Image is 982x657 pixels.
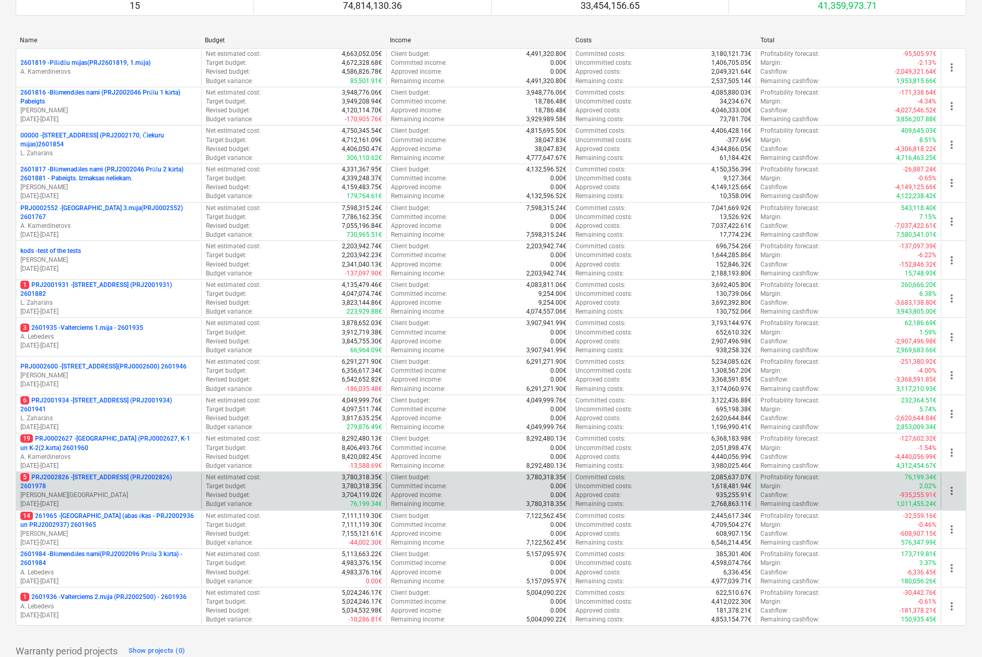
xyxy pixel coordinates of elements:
[945,61,958,74] span: more_vert
[896,77,937,86] p: 1,953,815.66€
[526,242,567,251] p: 2,203,942.74€
[20,423,197,432] p: [DATE] - [DATE]
[391,136,447,145] p: Committed income :
[760,204,819,213] p: Profitability forecast :
[20,281,29,289] span: 1
[575,77,624,86] p: Remaining costs :
[895,145,937,154] p: -4,306,818.22€
[206,59,247,67] p: Target budget :
[945,523,958,536] span: more_vert
[760,154,819,163] p: Remaining cashflow :
[575,174,632,183] p: Uncommitted costs :
[760,174,782,183] p: Margin :
[526,50,567,59] p: 4,491,320.80€
[945,254,958,267] span: more_vert
[206,67,250,76] p: Revised budget :
[711,222,752,230] p: 7,037,422.61€
[342,165,382,174] p: 4,331,367.95€
[760,222,789,230] p: Cashflow :
[716,242,752,251] p: 696,754.26€
[575,165,626,174] p: Committed costs :
[760,97,782,106] p: Margin :
[575,183,621,192] p: Approved costs :
[391,88,430,97] p: Client budget :
[535,106,567,115] p: 18,786.48€
[760,281,819,290] p: Profitability forecast :
[342,183,382,192] p: 4,159,483.75€
[711,106,752,115] p: 4,046,333.00€
[391,251,447,260] p: Committed income :
[391,213,447,222] p: Committed income :
[391,165,430,174] p: Client budget :
[20,538,197,547] p: [DATE] - [DATE]
[20,115,197,124] p: [DATE] - [DATE]
[760,136,782,145] p: Margin :
[899,260,937,269] p: -152,846.32€
[391,281,430,290] p: Client budget :
[206,145,250,154] p: Revised budget :
[342,281,382,290] p: 4,135,479.46€
[350,77,382,86] p: 85,501.91€
[20,362,197,389] div: PRJ0002600 -[STREET_ADDRESS](PRJ0002600) 2601946[PERSON_NAME][DATE]-[DATE]
[206,251,247,260] p: Target budget :
[760,37,937,44] div: Total
[575,67,621,76] p: Approved costs :
[575,204,626,213] p: Committed costs :
[526,115,567,124] p: 3,929,989.58€
[20,512,33,520] span: 14
[206,281,261,290] p: Net estimated cost :
[575,154,624,163] p: Remaining costs :
[919,213,937,222] p: 7.15%
[20,414,197,423] p: L. Zaharāns
[720,213,752,222] p: 13,526.92€
[575,145,621,154] p: Approved costs :
[711,50,752,59] p: 3,180,121.73€
[20,222,197,230] p: A. Kamerdinerovs
[760,213,782,222] p: Margin :
[575,281,626,290] p: Committed costs :
[896,230,937,239] p: 7,580,541.01€
[20,577,197,586] p: [DATE] - [DATE]
[390,37,567,44] div: Income
[20,396,197,414] p: PRJ2001934 - [STREET_ADDRESS] (PRJ2001934) 2601941
[760,165,819,174] p: Profitability forecast :
[20,500,197,509] p: [DATE] - [DATE]
[391,204,430,213] p: Client budget :
[901,281,937,290] p: 260,666.20€
[206,106,250,115] p: Revised budget :
[206,97,247,106] p: Target budget :
[342,136,382,145] p: 4,712,161.09€
[526,165,567,174] p: 4,132,596.52€
[342,251,382,260] p: 2,203,942.23€
[20,434,33,443] span: 19
[20,473,197,491] p: PRJ2002826 - [STREET_ADDRESS] (PRJ2002826) 2601978
[526,154,567,163] p: 4,777,647.67€
[538,290,567,298] p: 9,254.00€
[342,126,382,135] p: 4,750,345.54€
[342,242,382,251] p: 2,203,942.74€
[342,88,382,97] p: 3,948,776.06€
[535,136,567,145] p: 38,047.83€
[20,512,197,548] div: 14261965 -[GEOGRAPHIC_DATA] (abas ēkas - PRJ2002936 un PRJ2002937) 2601965[PERSON_NAME][DATE]-[DATE]
[345,269,382,278] p: -137,097.90€
[391,242,430,251] p: Client budget :
[20,59,197,76] div: 2601819 -Pīlādžu mājas(PRJ2601819, 1.māja)A. Kamerdinerovs
[20,131,197,158] div: 00000 -[STREET_ADDRESS] (PRJ2002170, Čiekuru mājas)2601854L. Zaharāns
[20,611,197,620] p: [DATE] - [DATE]
[945,408,958,420] span: more_vert
[391,97,447,106] p: Committed income :
[945,562,958,574] span: more_vert
[20,247,81,256] p: kods - test of the tests
[20,434,197,452] p: PRJ0002627 - [GEOGRAPHIC_DATA] (PRJ0002627, K-1 un K-2(2.kārta) 2601960
[206,165,261,174] p: Net estimated cost :
[760,106,789,115] p: Cashflow :
[760,269,819,278] p: Remaining cashflow :
[342,204,382,213] p: 7,598,315.24€
[346,192,382,201] p: 179,764.61€
[903,50,937,59] p: -95,505.97€
[711,77,752,86] p: 2,537,505.14€
[20,396,29,405] span: 6
[342,59,382,67] p: 4,672,328.68€
[342,290,382,298] p: 4,047,074.74€
[20,67,197,76] p: A. Kamerdinerovs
